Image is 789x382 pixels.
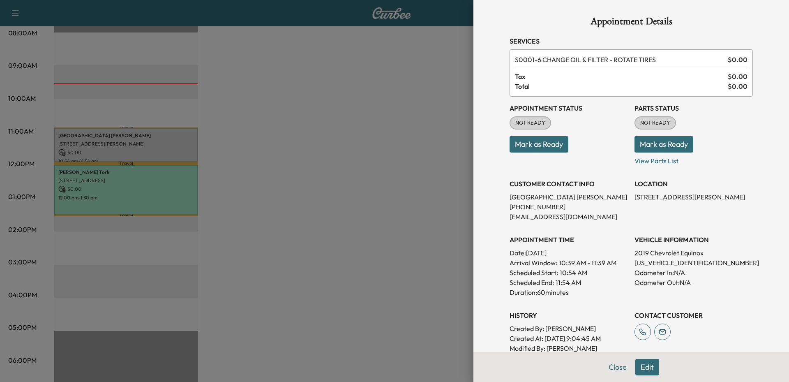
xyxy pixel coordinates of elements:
h3: Parts Status [634,103,753,113]
p: 2019 Chevrolet Equinox [634,248,753,258]
span: NOT READY [510,119,550,127]
p: Odometer In: N/A [634,268,753,278]
p: Odometer Out: N/A [634,278,753,287]
span: Total [515,81,728,91]
h3: CONTACT CUSTOMER [634,310,753,320]
h3: CUSTOMER CONTACT INFO [510,179,628,189]
p: Created By : [PERSON_NAME] [510,324,628,333]
p: [STREET_ADDRESS][PERSON_NAME] [634,192,753,202]
span: $ 0.00 [728,55,747,65]
span: 10:39 AM - 11:39 AM [559,258,616,268]
h1: Appointment Details [510,16,753,30]
button: Mark as Ready [634,136,693,153]
p: Created At : [DATE] 9:04:45 AM [510,333,628,343]
span: $ 0.00 [728,81,747,91]
p: Modified By : [PERSON_NAME] [510,343,628,353]
p: 10:54 AM [560,268,587,278]
h3: VEHICLE INFORMATION [634,235,753,245]
span: 6 CHANGE OIL & FILTER - ROTATE TIRES [515,55,724,65]
p: [US_VEHICLE_IDENTIFICATION_NUMBER] [634,258,753,268]
p: Scheduled Start: [510,268,558,278]
h3: Appointment Status [510,103,628,113]
p: [PHONE_NUMBER] [510,202,628,212]
p: [GEOGRAPHIC_DATA] [PERSON_NAME] [510,192,628,202]
span: NOT READY [635,119,675,127]
h3: Services [510,36,753,46]
p: View Parts List [634,153,753,166]
p: [EMAIL_ADDRESS][DOMAIN_NAME] [510,212,628,222]
span: Tax [515,72,728,81]
p: Arrival Window: [510,258,628,268]
h3: History [510,310,628,320]
p: 11:54 AM [556,278,581,287]
h3: APPOINTMENT TIME [510,235,628,245]
p: Scheduled End: [510,278,554,287]
span: $ 0.00 [728,72,747,81]
p: Duration: 60 minutes [510,287,628,297]
button: Close [603,359,632,375]
p: Date: [DATE] [510,248,628,258]
button: Mark as Ready [510,136,568,153]
h3: LOCATION [634,179,753,189]
button: Edit [635,359,659,375]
